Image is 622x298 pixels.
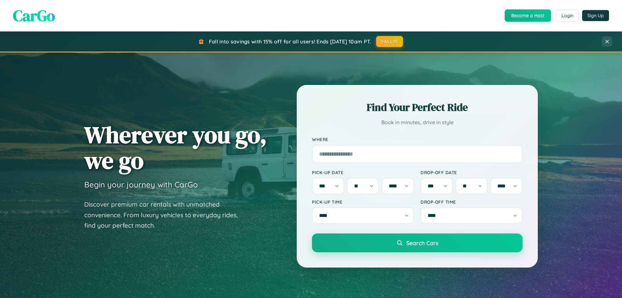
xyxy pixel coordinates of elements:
button: Sign Up [582,10,609,21]
h3: Begin your journey with CarGo [84,180,198,189]
p: Discover premium car rentals with unmatched convenience. From luxury vehicles to everyday rides, ... [84,199,246,231]
span: Fall into savings with 15% off for all users! Ends [DATE] 10am PT. [209,38,371,45]
label: Drop-off Time [420,199,523,205]
button: Become a Host [505,9,551,22]
h1: Wherever you go, we go [84,122,267,173]
label: Pick-up Date [312,170,414,175]
label: Where [312,137,523,142]
span: Search Cars [406,239,438,246]
h2: Find Your Perfect Ride [312,100,523,114]
label: Drop-off Date [420,170,523,175]
label: Pick-up Time [312,199,414,205]
button: FALL15 [376,36,403,47]
p: Book in minutes, drive in style [312,118,523,127]
span: CarGo [13,5,55,26]
button: Search Cars [312,233,523,252]
button: Login [556,10,579,21]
